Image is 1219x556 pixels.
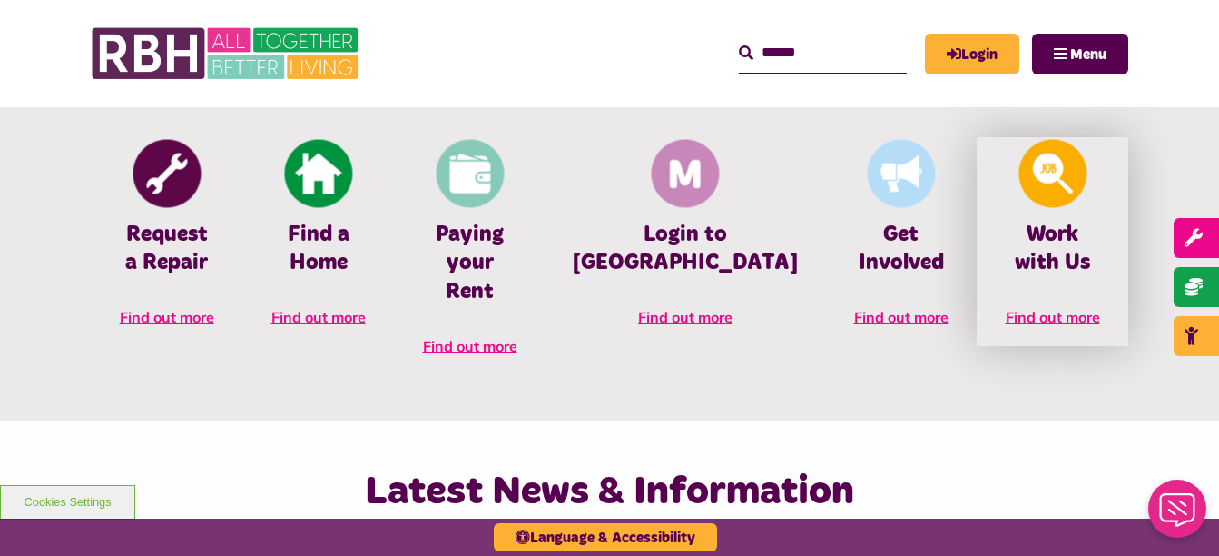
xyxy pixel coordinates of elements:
span: Find out more [120,308,214,326]
img: Find A Home [284,140,352,208]
span: Find out more [638,308,732,326]
button: Language & Accessibility [494,523,717,551]
h4: Get Involved [852,221,949,277]
span: Find out more [423,337,517,355]
a: MyRBH [925,34,1019,74]
span: Menu [1070,47,1106,62]
iframe: Netcall Web Assistant for live chat [1137,474,1219,556]
a: Pay Rent Paying your Rent Find out more [394,137,546,374]
h4: Request a Repair [118,221,215,277]
span: Find out more [854,308,949,326]
img: Membership And Mutuality [652,140,720,208]
a: Get Involved Get Involved Find out more [825,137,977,346]
img: RBH [91,18,363,89]
img: Get Involved [867,140,935,208]
input: Search [739,34,907,73]
span: Find out more [271,308,366,326]
a: Report Repair Request a Repair Find out more [91,137,242,346]
h4: Login to [GEOGRAPHIC_DATA] [573,221,798,277]
h4: Work with Us [1004,221,1101,277]
img: Looking For A Job [1018,140,1086,208]
a: Membership And Mutuality Login to [GEOGRAPHIC_DATA] Find out more [546,137,825,346]
span: Find out more [1006,308,1100,326]
a: Looking For A Job Work with Us Find out more [977,137,1128,346]
h4: Paying your Rent [421,221,518,306]
img: Pay Rent [436,140,504,208]
button: Navigation [1032,34,1128,74]
h2: Latest News & Information [264,466,956,518]
img: Report Repair [133,140,201,208]
h4: Find a Home [270,221,367,277]
a: Find A Home Find a Home Find out more [242,137,394,346]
